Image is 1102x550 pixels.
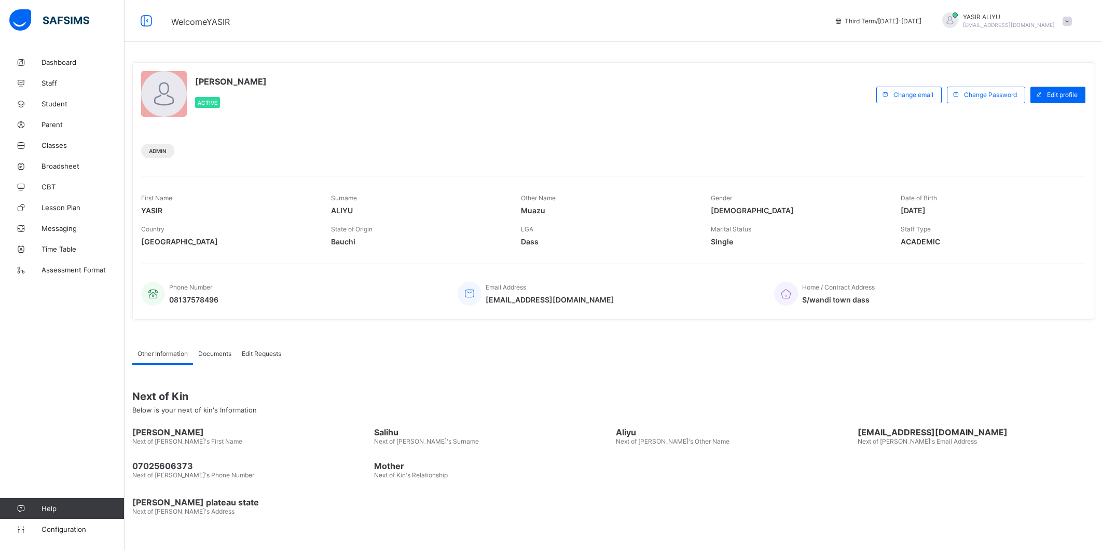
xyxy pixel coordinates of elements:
[132,497,1094,507] span: [PERSON_NAME] plateau state
[616,437,729,445] span: Next of [PERSON_NAME]'s Other Name
[132,406,257,414] span: Below is your next of kin's Information
[9,9,89,31] img: safsims
[711,194,732,202] span: Gender
[141,225,164,233] span: Country
[42,245,125,253] span: Time Table
[834,17,921,25] span: session/term information
[42,120,125,129] span: Parent
[1047,91,1078,99] span: Edit profile
[198,350,231,357] span: Documents
[169,295,218,304] span: 08137578496
[132,390,1094,403] span: Next of Kin
[169,283,212,291] span: Phone Number
[963,22,1055,28] span: [EMAIL_ADDRESS][DOMAIN_NAME]
[486,295,614,304] span: [EMAIL_ADDRESS][DOMAIN_NAME]
[42,224,125,232] span: Messaging
[901,194,937,202] span: Date of Birth
[616,427,852,437] span: Aliyu
[374,471,448,479] span: Next of Kin's Relationship
[521,194,556,202] span: Other Name
[242,350,281,357] span: Edit Requests
[521,206,695,215] span: Muazu
[141,206,315,215] span: YASIR
[331,237,505,246] span: Bauchi
[141,194,172,202] span: First Name
[858,437,977,445] span: Next of [PERSON_NAME]'s Email Address
[331,194,357,202] span: Surname
[42,203,125,212] span: Lesson Plan
[374,461,611,471] span: Mother
[486,283,526,291] span: Email Address
[374,427,611,437] span: Salihu
[963,13,1055,21] span: YASIR ALIYU
[858,427,1094,437] span: [EMAIL_ADDRESS][DOMAIN_NAME]
[802,283,875,291] span: Home / Contract Address
[711,237,885,246] span: Single
[932,12,1077,30] div: YASIRALIYU
[901,237,1075,246] span: ACADEMIC
[42,162,125,170] span: Broadsheet
[331,225,373,233] span: State of Origin
[141,237,315,246] span: [GEOGRAPHIC_DATA]
[42,266,125,274] span: Assessment Format
[132,461,369,471] span: 07025606373
[195,76,267,87] span: [PERSON_NAME]
[901,225,931,233] span: Staff Type
[42,141,125,149] span: Classes
[171,17,230,27] span: Welcome YASIR
[132,507,235,515] span: Next of [PERSON_NAME]'s Address
[198,100,217,106] span: Active
[137,350,188,357] span: Other Information
[42,79,125,87] span: Staff
[901,206,1075,215] span: [DATE]
[893,91,933,99] span: Change email
[132,427,369,437] span: [PERSON_NAME]
[42,100,125,108] span: Student
[42,525,124,533] span: Configuration
[521,225,533,233] span: LGA
[331,206,505,215] span: ALIYU
[42,504,124,513] span: Help
[521,237,695,246] span: Dass
[374,437,479,445] span: Next of [PERSON_NAME]'s Surname
[132,471,254,479] span: Next of [PERSON_NAME]'s Phone Number
[711,225,751,233] span: Marital Status
[964,91,1017,99] span: Change Password
[132,437,242,445] span: Next of [PERSON_NAME]'s First Name
[42,58,125,66] span: Dashboard
[802,295,875,304] span: S/wandi town dass
[149,148,167,154] span: Admin
[42,183,125,191] span: CBT
[711,206,885,215] span: [DEMOGRAPHIC_DATA]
